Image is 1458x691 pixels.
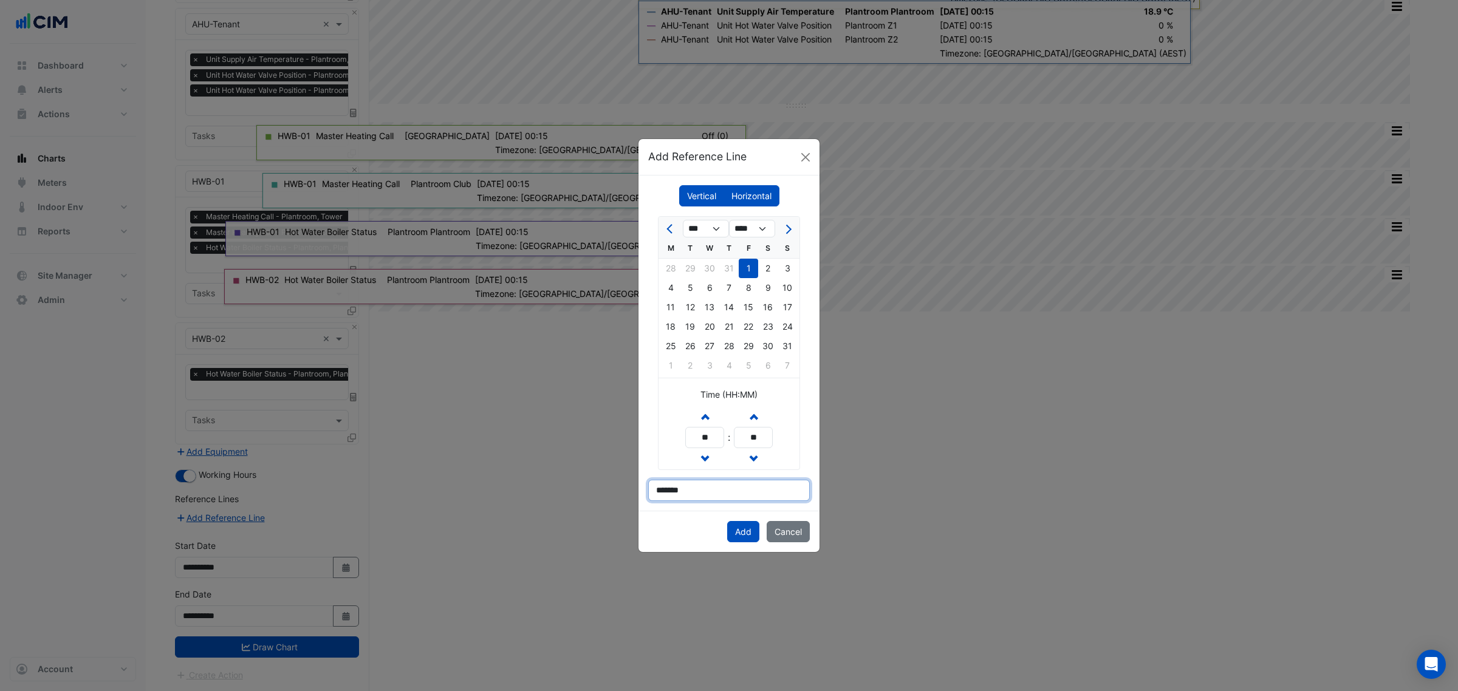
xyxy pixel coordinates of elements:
[719,336,739,356] div: Thursday, August 28, 2025
[661,298,680,317] div: 11
[758,259,778,278] div: 2
[758,317,778,336] div: Saturday, August 23, 2025
[700,298,719,317] div: 13
[758,336,778,356] div: Saturday, August 30, 2025
[758,336,778,356] div: 30
[680,259,700,278] div: 29
[700,278,719,298] div: Wednesday, August 6, 2025
[739,259,758,278] div: 1
[680,317,700,336] div: Tuesday, August 19, 2025
[739,259,758,278] div: Friday, August 1, 2025
[739,356,758,375] div: Friday, September 5, 2025
[680,356,700,375] div: Tuesday, September 2, 2025
[685,427,724,448] input: Hours
[719,239,739,258] div: T
[739,298,758,317] div: Friday, August 15, 2025
[680,336,700,356] div: 26
[661,317,680,336] div: Monday, August 18, 2025
[778,259,797,278] div: Sunday, August 3, 2025
[663,219,678,239] button: Previous month
[758,298,778,317] div: 16
[719,356,739,375] div: Thursday, September 4, 2025
[700,356,719,375] div: 3
[661,278,680,298] div: 4
[739,317,758,336] div: Friday, August 22, 2025
[680,259,700,278] div: Tuesday, July 29, 2025
[700,356,719,375] div: Wednesday, September 3, 2025
[700,388,758,401] label: Time (HH:MM)
[661,317,680,336] div: 18
[778,278,797,298] div: Sunday, August 10, 2025
[778,356,797,375] div: 7
[700,259,719,278] div: 30
[758,278,778,298] div: Saturday, August 9, 2025
[734,427,773,448] input: Minutes
[719,259,739,278] div: 31
[700,278,719,298] div: 6
[778,259,797,278] div: 3
[679,185,724,206] label: Vertical
[778,278,797,298] div: 10
[661,239,680,258] div: M
[700,298,719,317] div: Wednesday, August 13, 2025
[739,278,758,298] div: Friday, August 8, 2025
[780,219,795,239] button: Next month
[758,356,778,375] div: Saturday, September 6, 2025
[661,259,680,278] div: 28
[758,239,778,258] div: S
[680,278,700,298] div: Tuesday, August 5, 2025
[700,239,719,258] div: W
[719,317,739,336] div: 21
[719,298,739,317] div: 14
[680,298,700,317] div: Tuesday, August 12, 2025
[778,336,797,356] div: 31
[727,521,759,542] button: Add
[767,521,810,542] button: Cancel
[758,278,778,298] div: 9
[680,298,700,317] div: 12
[680,239,700,258] div: T
[700,317,719,336] div: 20
[719,278,739,298] div: Thursday, August 7, 2025
[661,336,680,356] div: 25
[778,317,797,336] div: 24
[796,148,815,166] button: Close
[680,317,700,336] div: 19
[758,298,778,317] div: Saturday, August 16, 2025
[661,259,680,278] div: Monday, July 28, 2025
[719,278,739,298] div: 7
[724,185,779,206] label: Horizontal
[739,336,758,356] div: Friday, August 29, 2025
[778,298,797,317] div: Sunday, August 17, 2025
[729,220,775,238] select: Select year
[661,278,680,298] div: Monday, August 4, 2025
[719,298,739,317] div: Thursday, August 14, 2025
[1417,650,1446,679] div: Open Intercom Messenger
[700,259,719,278] div: Wednesday, July 30, 2025
[719,356,739,375] div: 4
[778,356,797,375] div: Sunday, September 7, 2025
[724,430,734,444] div: :
[739,336,758,356] div: 29
[719,259,739,278] div: Thursday, July 31, 2025
[680,356,700,375] div: 2
[739,298,758,317] div: 15
[758,259,778,278] div: Saturday, August 2, 2025
[758,356,778,375] div: 6
[739,356,758,375] div: 5
[661,298,680,317] div: Monday, August 11, 2025
[778,317,797,336] div: Sunday, August 24, 2025
[700,336,719,356] div: 27
[739,317,758,336] div: 22
[739,278,758,298] div: 8
[680,278,700,298] div: 5
[778,239,797,258] div: S
[661,356,680,375] div: Monday, September 1, 2025
[700,317,719,336] div: Wednesday, August 20, 2025
[648,149,747,165] h5: Add Reference Line
[739,239,758,258] div: F
[719,336,739,356] div: 28
[683,220,729,238] select: Select month
[680,336,700,356] div: Tuesday, August 26, 2025
[758,317,778,336] div: 23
